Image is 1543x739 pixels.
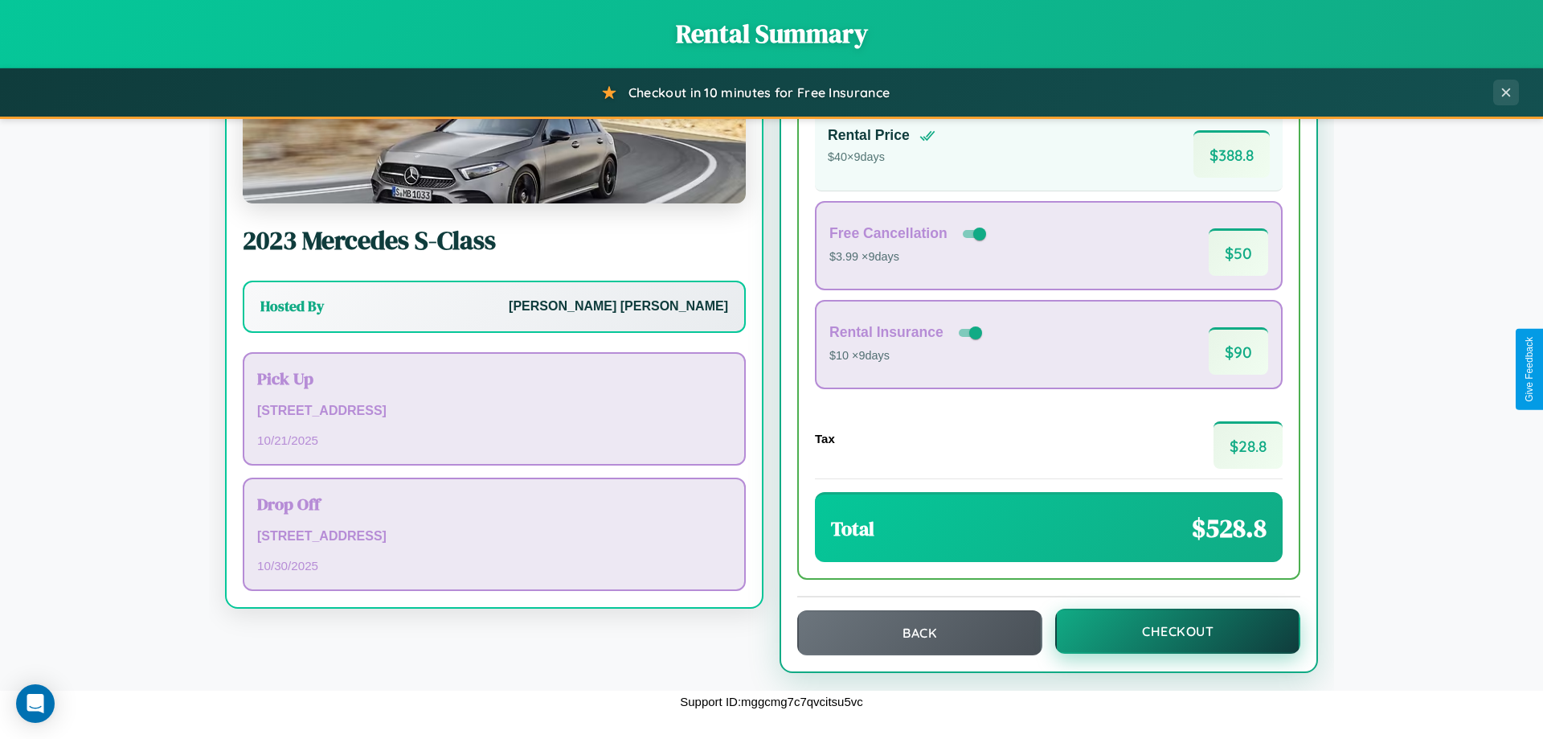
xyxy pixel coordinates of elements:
[1209,327,1268,375] span: $ 90
[257,555,731,577] p: 10 / 30 / 2025
[1524,337,1535,402] div: Give Feedback
[815,432,835,445] h4: Tax
[1209,228,1268,276] span: $ 50
[260,297,324,316] h3: Hosted By
[797,610,1042,655] button: Back
[243,223,746,258] h2: 2023 Mercedes S-Class
[509,295,728,318] p: [PERSON_NAME] [PERSON_NAME]
[16,16,1527,51] h1: Rental Summary
[1055,609,1300,654] button: Checkout
[257,367,731,390] h3: Pick Up
[628,84,890,101] span: Checkout in 10 minutes for Free Insurance
[828,127,910,144] h4: Rental Price
[257,525,731,548] p: [STREET_ADDRESS]
[829,247,989,268] p: $3.99 × 9 days
[1193,130,1270,178] span: $ 388.8
[829,324,943,341] h4: Rental Insurance
[1192,511,1267,546] span: $ 528.8
[257,400,731,423] p: [STREET_ADDRESS]
[831,515,874,542] h3: Total
[680,691,863,712] p: Support ID: mggcmg7c7qvcitsu5vc
[829,225,947,242] h4: Free Cancellation
[257,429,731,451] p: 10 / 21 / 2025
[828,147,935,168] p: $ 40 × 9 days
[1214,421,1283,469] span: $ 28.8
[243,43,746,203] img: Mercedes S-Class
[257,492,731,515] h3: Drop Off
[829,346,985,367] p: $10 × 9 days
[16,684,55,723] div: Open Intercom Messenger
